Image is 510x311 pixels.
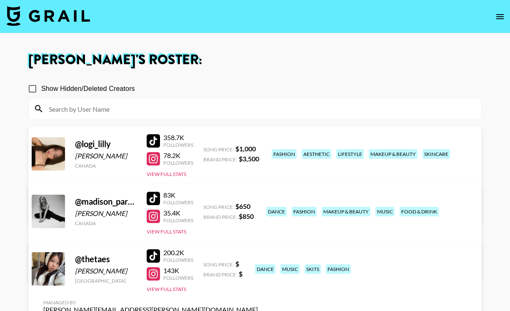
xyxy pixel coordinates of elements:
[43,299,258,306] div: Managed By
[235,260,239,268] strong: $
[272,149,297,159] div: fashion
[369,149,417,159] div: makeup & beauty
[239,155,259,163] strong: $ 3,500
[75,196,137,207] div: @ madison_parkinson1
[203,146,234,153] span: Song Price:
[147,286,186,292] button: View Full Stats
[75,220,137,226] div: Canada
[255,264,275,274] div: dance
[326,264,351,274] div: fashion
[400,207,439,216] div: food & drink
[239,270,242,278] strong: $
[44,102,476,115] input: Search by User Name
[292,207,317,216] div: fashion
[266,207,287,216] div: dance
[163,151,193,160] div: 78.2K
[203,271,237,278] span: Brand Price:
[280,264,300,274] div: music
[163,248,193,257] div: 200.2K
[239,212,254,220] strong: $ 850
[75,278,137,284] div: [GEOGRAPHIC_DATA]
[163,275,193,281] div: Followers
[75,209,137,218] div: [PERSON_NAME]
[7,6,90,26] img: Grail Talent
[163,199,193,206] div: Followers
[75,254,137,264] div: @ thetaes
[203,214,237,220] span: Brand Price:
[147,171,186,177] button: View Full Stats
[75,163,137,169] div: Canada
[492,8,508,25] button: open drawer
[75,152,137,160] div: [PERSON_NAME]
[203,156,237,163] span: Brand Price:
[203,261,234,268] span: Song Price:
[422,149,450,159] div: skincare
[375,207,395,216] div: music
[163,217,193,223] div: Followers
[336,149,364,159] div: lifestyle
[163,133,193,142] div: 358.7K
[203,204,234,210] span: Song Price:
[163,191,193,199] div: 83K
[305,264,321,274] div: skits
[147,228,186,235] button: View Full Stats
[235,145,256,153] strong: $ 1,000
[163,142,193,148] div: Followers
[302,149,331,159] div: aesthetic
[322,207,370,216] div: makeup & beauty
[75,267,137,275] div: [PERSON_NAME]
[75,139,137,149] div: @ logi_lilly
[163,160,193,166] div: Followers
[163,257,193,263] div: Followers
[163,209,193,217] div: 35.4K
[235,202,250,210] strong: $ 650
[28,53,482,67] h1: [PERSON_NAME] 's Roster:
[163,266,193,275] div: 143K
[41,84,135,94] span: Show Hidden/Deleted Creators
